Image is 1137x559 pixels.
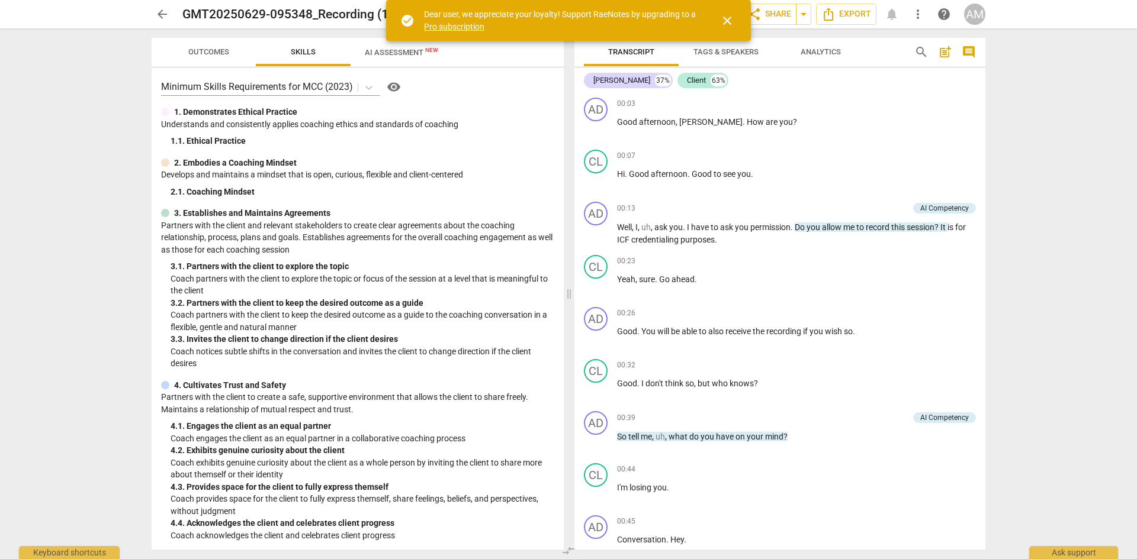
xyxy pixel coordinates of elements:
[680,235,715,244] span: purposes
[617,256,635,266] span: 00:23
[684,535,686,544] span: .
[617,151,635,161] span: 00:07
[637,327,641,336] span: .
[891,222,907,232] span: this
[171,420,554,432] div: 4. 1. Engages the client as an equal partner
[920,412,969,423] div: AI Competency
[962,45,976,59] span: comment
[715,235,717,244] span: .
[695,274,697,284] span: .
[754,379,758,388] span: ?
[155,7,169,21] span: arrow_back
[655,75,671,86] div: 37%
[712,379,730,388] span: who
[171,444,554,457] div: 4. 2. Exhibits genuine curiosity about the client
[747,117,766,127] span: How
[174,106,297,118] p: 1. Demonstrates Ethical Practice
[747,7,762,21] span: share
[671,327,682,336] span: be
[670,535,684,544] span: Hey
[687,222,691,232] span: I
[742,4,796,25] button: Share
[693,47,759,56] span: Tags & Speakers
[934,222,940,232] span: ?
[617,117,639,127] span: Good
[171,517,554,529] div: 4. 4. Acknowledges the client and celebrates client progress
[608,47,654,56] span: Transcript
[161,80,353,93] p: Minimum Skills Requirements for MCC (2023)
[795,222,807,232] span: Do
[635,222,638,232] span: I
[584,255,608,279] div: Change speaker
[933,4,955,25] a: Help
[19,546,120,559] div: Keyboard shortcuts
[964,4,985,25] button: AM
[723,169,737,179] span: see
[683,222,687,232] span: .
[161,118,554,131] p: Understands and consistently applies coaching ethics and standards of coaching
[629,483,653,492] span: losing
[174,207,330,219] p: 3. Establishes and Maintains Agreements
[617,274,635,284] span: Yeah
[821,7,871,21] span: Export
[920,203,969,214] div: AI Competency
[641,327,657,336] span: You
[713,7,741,35] button: Close
[711,75,727,86] div: 63%
[803,327,810,336] span: if
[936,43,955,62] button: Add summary
[737,169,751,179] span: you
[617,483,629,492] span: I'm
[747,7,791,21] span: Share
[672,274,695,284] span: ahead
[171,309,554,333] p: Coach partners with the client to keep the desired outcome as a guide to the coaching conversatio...
[593,75,650,86] div: [PERSON_NAME]
[584,463,608,487] div: Change speaker
[765,432,783,441] span: mind
[628,432,641,441] span: tell
[714,169,723,179] span: to
[914,45,929,59] span: search
[424,22,484,31] a: Pro subscription
[617,432,628,441] span: So
[171,186,554,198] div: 2. 1. Coaching Mindset
[679,117,743,127] span: [PERSON_NAME]
[911,7,925,21] span: more_vert
[955,222,966,232] span: for
[171,481,554,493] div: 4. 3. Provides space for the client to fully express themself
[617,535,666,544] span: Conversation
[665,379,685,388] span: think
[365,48,438,57] span: AI Assessment
[584,359,608,383] div: Change speaker
[400,14,415,28] span: check_circle
[171,297,554,309] div: 3. 2. Partners with the client to keep the desired outcome as a guide
[750,222,791,232] span: permission
[751,169,753,179] span: .
[617,360,635,370] span: 00:32
[856,222,866,232] span: to
[685,379,694,388] span: so
[424,8,699,33] div: Dear user, we appreciate your loyalty! Support RaeNotes by upgrading to a
[584,411,608,435] div: Change speaker
[669,222,683,232] span: you
[425,47,438,53] span: New
[665,432,669,441] span: ,
[687,75,706,86] div: Client
[657,327,671,336] span: will
[161,391,554,415] p: Partners with the client to create a safe, supportive environment that allows the client to share...
[907,222,934,232] span: session
[584,150,608,173] div: Change speaker
[659,274,672,284] span: Go
[171,432,554,445] p: Coach engages the client as an equal partner in a collaborative coaching process
[783,432,788,441] span: ?
[708,327,725,336] span: also
[753,327,766,336] span: the
[807,222,822,232] span: you
[161,219,554,256] p: Partners with the client and relevant stakeholders to create clear agreements about the coaching ...
[617,169,625,179] span: Hi
[766,117,779,127] span: are
[691,222,711,232] span: have
[688,169,692,179] span: .
[822,222,843,232] span: allow
[632,222,635,232] span: ,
